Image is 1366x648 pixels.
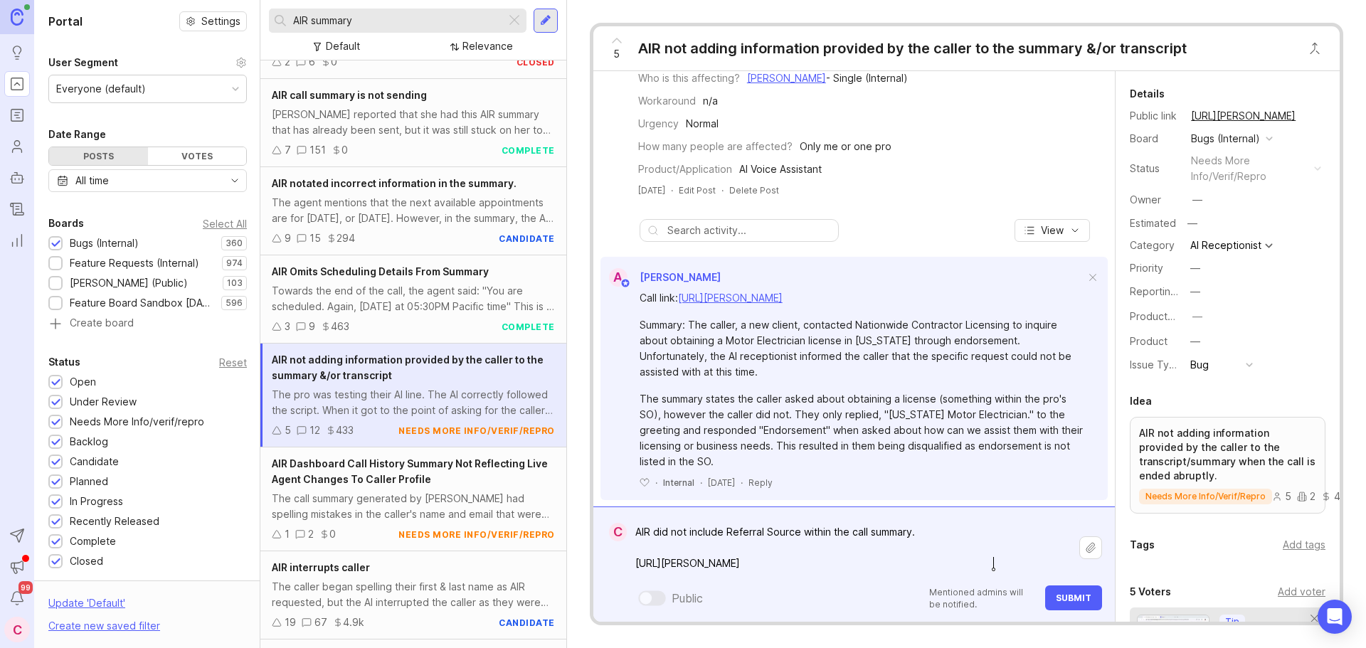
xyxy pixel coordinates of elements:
div: AIR not adding information provided by the caller to the summary &/or transcript [638,38,1187,58]
div: Complete [70,533,116,549]
div: Status [48,354,80,371]
span: [PERSON_NAME] [640,271,721,283]
div: 5 Voters [1130,583,1171,600]
div: Everyone (default) [56,81,146,97]
div: 12 [309,423,320,438]
div: Closed [70,553,103,569]
div: 1 [285,526,290,542]
button: Close button [1301,34,1329,63]
div: Date Range [48,126,106,143]
div: — [1190,260,1200,276]
div: 433 [1321,492,1352,501]
div: 0 [331,54,337,70]
div: Category [1130,238,1180,253]
span: View [1041,223,1064,238]
div: Public [672,590,703,607]
p: 360 [226,238,243,249]
div: 463 [331,319,349,334]
div: Planned [70,474,108,489]
a: Users [4,134,30,159]
time: [DATE] [708,477,735,488]
div: 4.9k [343,615,364,630]
div: All time [75,173,109,188]
a: [DATE] [638,184,665,196]
div: Bugs (Internal) [1191,131,1260,147]
div: Urgency [638,116,679,132]
span: 99 [18,581,33,594]
div: Public link [1130,108,1180,124]
div: Needs More Info/verif/repro [70,414,204,430]
div: 5 [285,423,291,438]
div: 67 [314,615,327,630]
span: AIR not adding information provided by the caller to the summary &/or transcript [272,354,544,381]
div: Add tags [1283,537,1325,553]
span: AIR Dashboard Call History Summary Not Reflecting Live Agent Changes To Caller Profile [272,457,548,485]
svg: toggle icon [223,175,246,186]
div: 19 [285,615,296,630]
div: — [1183,214,1202,233]
div: Reset [219,358,247,366]
button: Settings [179,11,247,31]
div: Summary: The caller, a new client, contacted Nationwide Contractor Licensing to inquire about obt... [640,317,1085,380]
div: Recently Released [70,514,159,529]
img: Canny Home [11,9,23,25]
div: [PERSON_NAME] reported that she had this AIR summary that has already been sent, but it was still... [272,107,555,138]
div: 9 [309,319,315,334]
div: Call link: [640,290,1085,306]
div: · [655,477,657,489]
span: Submit [1056,593,1091,603]
p: Tip [1225,616,1239,627]
textarea: AIR did not include Referral Source within the call summary. [URL][PERSON_NAME] [627,519,1079,577]
button: Announcements [4,554,30,580]
div: needs more info/verif/repro [1191,153,1308,184]
div: The call summary generated by [PERSON_NAME] had spelling mistakes in the caller's name and email ... [272,491,555,522]
div: Feature Requests (Internal) [70,255,199,271]
div: [PERSON_NAME] (Public) [70,275,188,291]
button: C [4,617,30,642]
div: · [671,184,673,196]
div: Bug [1190,357,1209,373]
label: Reporting Team [1130,285,1206,297]
div: Internal [663,477,694,489]
div: 5 [1272,492,1291,501]
span: AIR interrupts caller [272,561,370,573]
div: closed [517,56,555,68]
div: 0 [329,526,336,542]
label: Priority [1130,262,1163,274]
p: 596 [226,297,243,309]
div: · [700,477,702,489]
a: Autopilot [4,165,30,191]
img: member badge [620,278,630,289]
div: Idea [1130,393,1152,410]
div: 6 [309,54,315,70]
div: Backlog [70,434,108,450]
div: AI Voice Assistant [739,161,822,177]
div: · [741,477,743,489]
div: Add voter [1278,584,1325,600]
div: Status [1130,161,1180,176]
a: Roadmaps [4,102,30,128]
input: Search activity... [667,223,831,238]
div: Details [1130,85,1165,102]
div: complete [502,144,555,156]
div: Select All [203,220,247,228]
div: Boards [48,215,84,232]
p: Mentioned admins will be notified. [929,586,1037,610]
span: needs more info/verif/repro [1145,491,1266,502]
div: Normal [686,116,719,132]
div: — [1190,284,1200,299]
div: needs more info/verif/repro [398,425,555,437]
div: 15 [309,230,321,246]
a: Reporting [4,228,30,253]
a: AIR not adding information provided by the caller to the summary &/or transcriptThe pro was testi... [260,344,566,447]
a: [URL][PERSON_NAME] [678,292,783,304]
button: Send to Autopilot [4,523,30,548]
div: — [1192,192,1202,208]
div: Delete Post [729,184,779,196]
div: Edit Post [679,184,716,196]
a: [URL][PERSON_NAME] [1187,107,1300,125]
a: AIR interrupts callerThe caller began spelling their first & last name as AIR requested, but the ... [260,551,566,639]
div: Bugs (Internal) [70,235,139,251]
div: Only me or one pro [800,139,891,154]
